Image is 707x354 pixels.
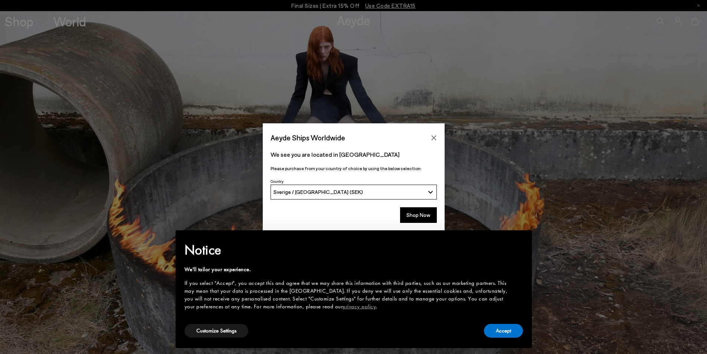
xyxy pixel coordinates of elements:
p: Please purchase from your country of choice by using the below selection: [271,165,437,172]
div: If you select "Accept", you accept this and agree that we may share this information with third p... [184,279,511,311]
button: Customize Settings [184,324,248,338]
button: Shop Now [400,207,437,223]
span: Country [271,179,284,184]
span: Aeyde Ships Worldwide [271,131,345,144]
a: privacy policy [343,303,376,310]
button: Close this notice [511,233,529,250]
h2: Notice [184,240,511,260]
span: Sverige / [GEOGRAPHIC_DATA] (SEK) [274,189,363,195]
button: Accept [484,324,523,338]
div: We'll tailor your experience. [184,266,511,273]
span: × [517,236,522,247]
button: Close [428,132,439,143]
p: We see you are located in [GEOGRAPHIC_DATA] [271,150,437,159]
